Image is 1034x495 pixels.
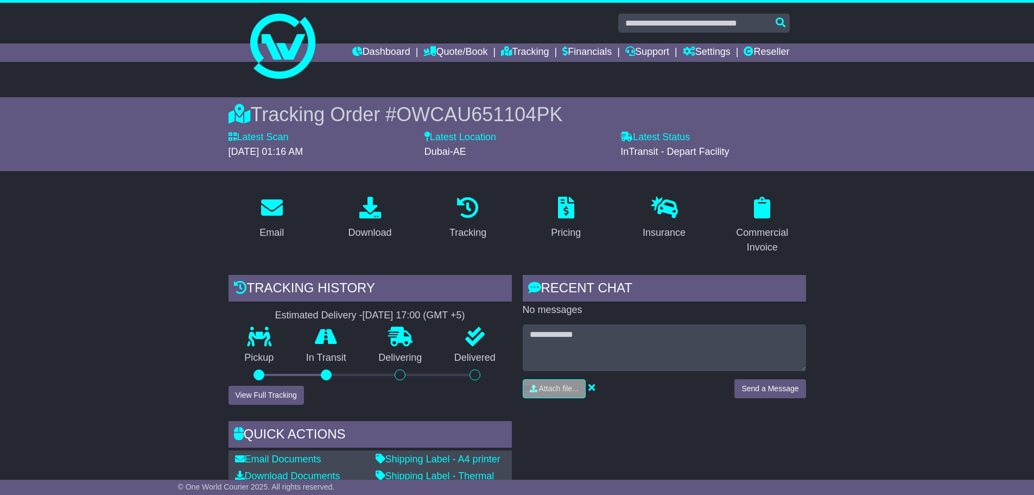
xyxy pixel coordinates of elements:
a: Financials [562,43,612,62]
div: [DATE] 17:00 (GMT +5) [363,310,465,322]
a: Pricing [544,193,588,244]
a: Email Documents [235,454,321,465]
a: Dashboard [352,43,410,62]
div: Estimated Delivery - [229,310,512,322]
div: Tracking history [229,275,512,304]
a: Tracking [442,193,493,244]
p: Delivering [363,352,439,364]
div: Pricing [551,225,581,240]
div: Quick Actions [229,421,512,450]
span: InTransit - Depart Facility [620,146,729,157]
div: RECENT CHAT [523,275,806,304]
p: No messages [523,304,806,316]
button: Send a Message [734,379,805,398]
a: Shipping Label - Thermal printer [376,471,494,493]
div: Tracking [449,225,486,240]
p: In Transit [290,352,363,364]
span: [DATE] 01:16 AM [229,146,303,157]
label: Latest Status [620,131,690,143]
a: Download [341,193,398,244]
a: Shipping Label - A4 printer [376,454,500,465]
p: Pickup [229,352,290,364]
div: Insurance [643,225,686,240]
button: View Full Tracking [229,386,304,405]
a: Support [625,43,669,62]
label: Latest Location [424,131,496,143]
div: Email [259,225,284,240]
p: Delivered [438,352,512,364]
a: Settings [683,43,731,62]
span: OWCAU651104PK [396,103,562,126]
label: Latest Scan [229,131,289,143]
a: Download Documents [235,471,340,481]
a: Commercial Invoice [719,193,806,259]
div: Download [348,225,391,240]
a: Tracking [501,43,549,62]
span: Dubai-AE [424,146,466,157]
div: Tracking Order # [229,103,806,126]
a: Reseller [744,43,789,62]
a: Insurance [636,193,693,244]
div: Commercial Invoice [726,225,799,255]
span: © One World Courier 2025. All rights reserved. [178,483,335,491]
a: Quote/Book [423,43,487,62]
a: Email [252,193,291,244]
